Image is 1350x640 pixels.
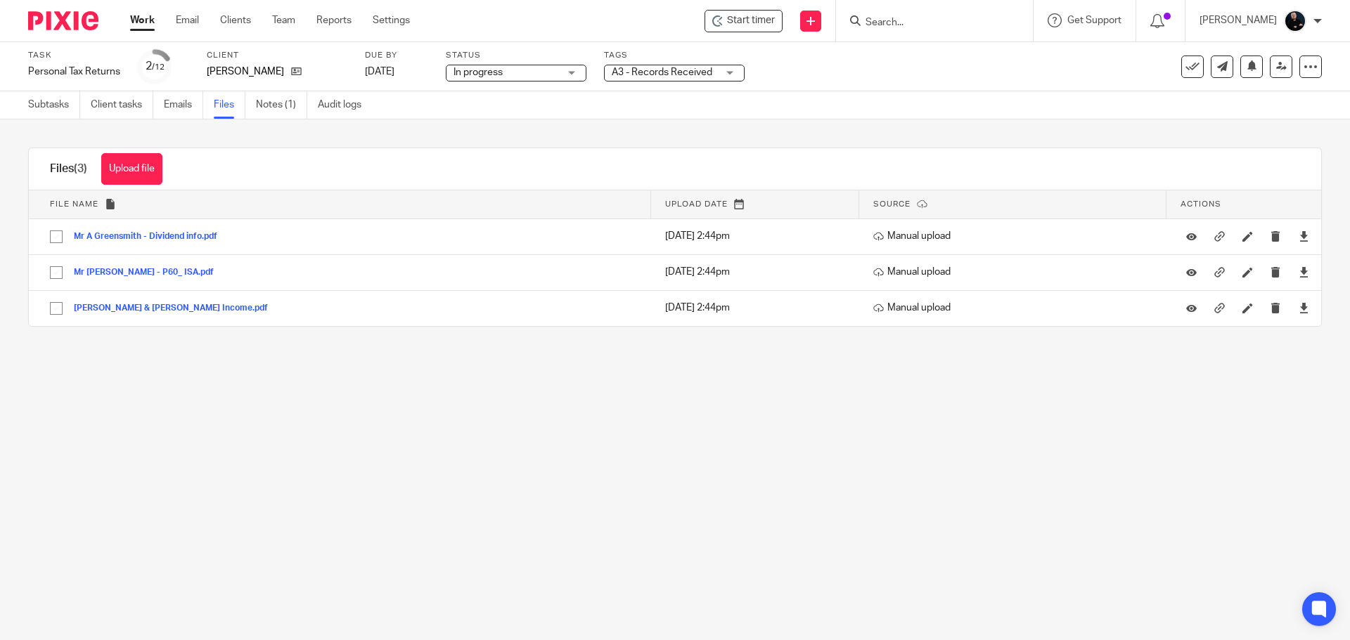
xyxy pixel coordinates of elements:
[665,200,728,208] span: Upload date
[164,91,203,119] a: Emails
[365,50,428,61] label: Due by
[373,13,410,27] a: Settings
[43,223,70,250] input: Select
[207,50,347,61] label: Client
[176,13,199,27] a: Email
[146,58,165,74] div: 2
[28,50,120,61] label: Task
[207,65,284,79] p: [PERSON_NAME]
[130,13,155,27] a: Work
[272,13,295,27] a: Team
[316,13,352,27] a: Reports
[28,91,80,119] a: Subtasks
[665,265,852,279] p: [DATE] 2:44pm
[214,91,245,119] a: Files
[43,259,70,286] input: Select
[91,91,153,119] a: Client tasks
[101,153,162,185] button: Upload file
[43,295,70,322] input: Select
[1200,13,1277,27] p: [PERSON_NAME]
[50,200,98,208] span: File name
[665,229,852,243] p: [DATE] 2:44pm
[612,67,712,77] span: A3 - Records Received
[365,67,394,77] span: [DATE]
[873,229,1159,243] p: Manual upload
[74,232,228,242] button: Mr A Greensmith - Dividend info.pdf
[727,13,775,28] span: Start timer
[28,11,98,30] img: Pixie
[220,13,251,27] a: Clients
[50,162,87,176] h1: Files
[74,303,278,313] button: [PERSON_NAME] & [PERSON_NAME] Income.pdf
[1299,265,1309,279] a: Download
[604,50,745,61] label: Tags
[864,17,991,30] input: Search
[74,268,224,277] button: Mr [PERSON_NAME] - P60_ ISA.pdf
[152,63,165,71] small: /12
[1067,15,1121,25] span: Get Support
[446,50,586,61] label: Status
[1299,229,1309,243] a: Download
[454,67,503,77] span: In progress
[28,65,120,79] div: Personal Tax Returns
[873,265,1159,279] p: Manual upload
[873,301,1159,315] p: Manual upload
[1299,301,1309,315] a: Download
[318,91,372,119] a: Audit logs
[873,200,911,208] span: Source
[74,163,87,174] span: (3)
[1284,10,1306,32] img: Headshots%20accounting4everything_Poppy%20Jakes%20Photography-2203.jpg
[1181,200,1221,208] span: Actions
[665,301,852,315] p: [DATE] 2:44pm
[256,91,307,119] a: Notes (1)
[705,10,783,32] div: Anthony Michael Greensmith - Personal Tax Returns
